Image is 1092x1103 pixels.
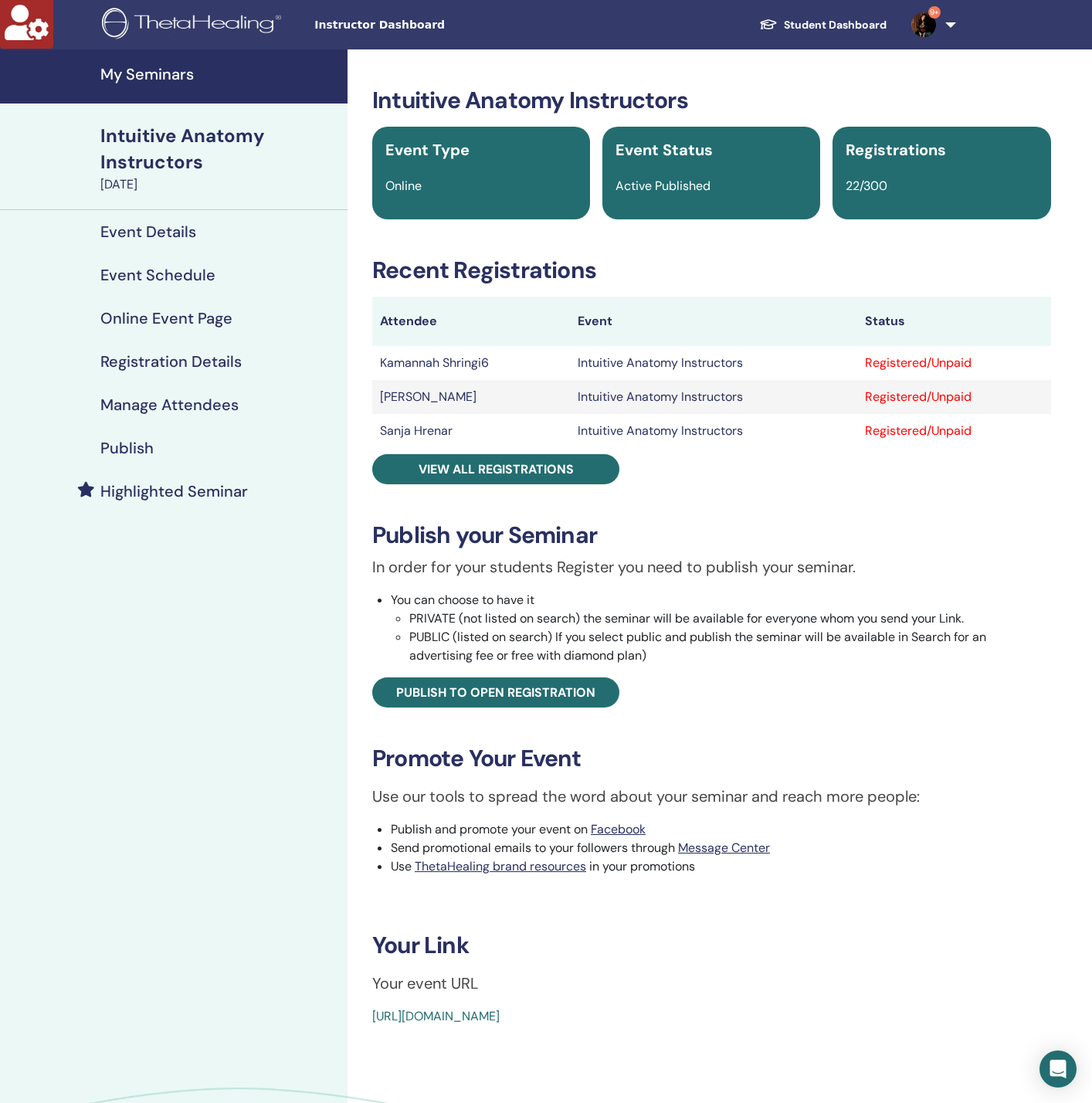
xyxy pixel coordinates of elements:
[372,745,1051,772] h3: Promote Your Event
[570,346,857,380] td: Intuitive Anatomy Instructors
[372,555,1051,579] p: In order for your students Register you need to publish your seminar.
[415,858,586,874] a: ThetaHealing brand resources
[91,123,348,194] a: Intuitive Anatomy Instructors[DATE]
[759,18,778,31] img: graduation-cap-white.svg
[396,684,595,701] span: Publish to open registration
[570,297,857,346] th: Event
[1039,1050,1077,1088] div: Open Intercom Messenger
[100,123,338,175] div: Intuitive Anatomy Instructors
[100,309,232,328] h4: Online Event Page
[372,1008,500,1024] a: [URL][DOMAIN_NAME]
[391,820,1051,839] li: Publish and promote your event on
[102,8,287,42] img: logo.png
[570,380,857,414] td: Intuitive Anatomy Instructors
[100,175,338,194] div: [DATE]
[100,482,248,501] h4: Highlighted Seminar
[409,628,1051,665] li: PUBLIC (listed on search) If you select public and publish the seminar will be available in Searc...
[409,609,1051,628] li: PRIVATE (not listed on search) the seminar will be available for everyone whom you send your Link.
[385,178,422,194] span: Online
[372,297,570,346] th: Attendee
[846,178,887,194] span: 22/300
[846,140,946,160] span: Registrations
[372,677,619,708] a: Publish to open registration
[100,65,338,83] h4: My Seminars
[911,12,936,37] img: default.jpg
[100,222,196,241] h4: Event Details
[616,140,713,160] span: Event Status
[591,821,646,837] a: Facebook
[314,17,546,33] span: Instructor Dashboard
[372,380,570,414] td: [PERSON_NAME]
[100,266,215,284] h4: Event Schedule
[372,785,1051,808] p: Use our tools to spread the word about your seminar and reach more people:
[385,140,470,160] span: Event Type
[372,454,619,484] a: View all registrations
[391,839,1051,857] li: Send promotional emails to your followers through
[372,414,570,448] td: Sanja Hrenar
[419,461,574,477] span: View all registrations
[865,354,1043,372] div: Registered/Unpaid
[372,346,570,380] td: Kamannah Shringi6
[100,439,154,457] h4: Publish
[857,297,1051,346] th: Status
[372,972,1051,995] p: Your event URL
[391,857,1051,876] li: Use in your promotions
[100,395,239,414] h4: Manage Attendees
[865,422,1043,440] div: Registered/Unpaid
[100,352,242,371] h4: Registration Details
[865,388,1043,406] div: Registered/Unpaid
[570,414,857,448] td: Intuitive Anatomy Instructors
[616,178,710,194] span: Active Published
[391,591,1051,665] li: You can choose to have it
[372,521,1051,549] h3: Publish your Seminar
[678,840,770,856] a: Message Center
[747,11,899,39] a: Student Dashboard
[372,932,1051,959] h3: Your Link
[372,256,1051,284] h3: Recent Registrations
[372,87,1051,114] h3: Intuitive Anatomy Instructors
[928,6,941,19] span: 9+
